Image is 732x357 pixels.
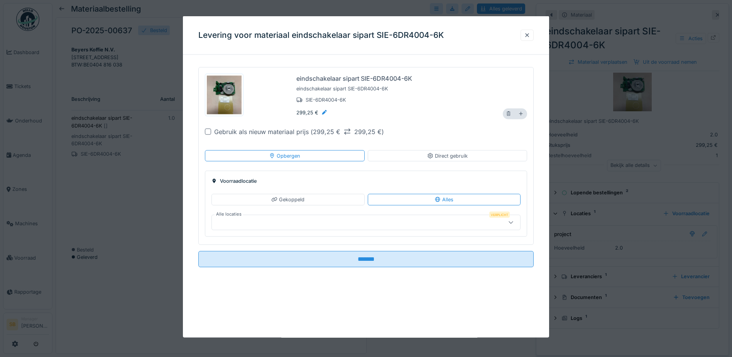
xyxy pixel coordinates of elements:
label: Alle locaties [215,211,243,217]
div: SIE-6DR4004-6K [296,96,346,104]
div: Voorraadlocatie [211,177,521,185]
div: Gekoppeld [271,196,304,203]
img: jw8chuhair14q01n68ntgtpuvsz1 [207,76,242,114]
h3: Levering voor materiaal eindschakelaar sipart SIE-6DR4004-6K [198,31,444,40]
div: eindschakelaar sipart SIE-6DR4004-6K [296,83,497,94]
div: Verplicht [489,211,510,218]
div: Alles [434,196,453,203]
div: Direct gebruik [427,152,468,160]
div: Gebruik als nieuw materiaal prijs ( ) [214,127,384,136]
div: 299,25 € [296,109,328,116]
div: eindschakelaar sipart SIE-6DR4004-6K [296,74,412,83]
div: Opbergen [269,152,300,160]
div: 299,25 € 299,25 € [313,127,382,136]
